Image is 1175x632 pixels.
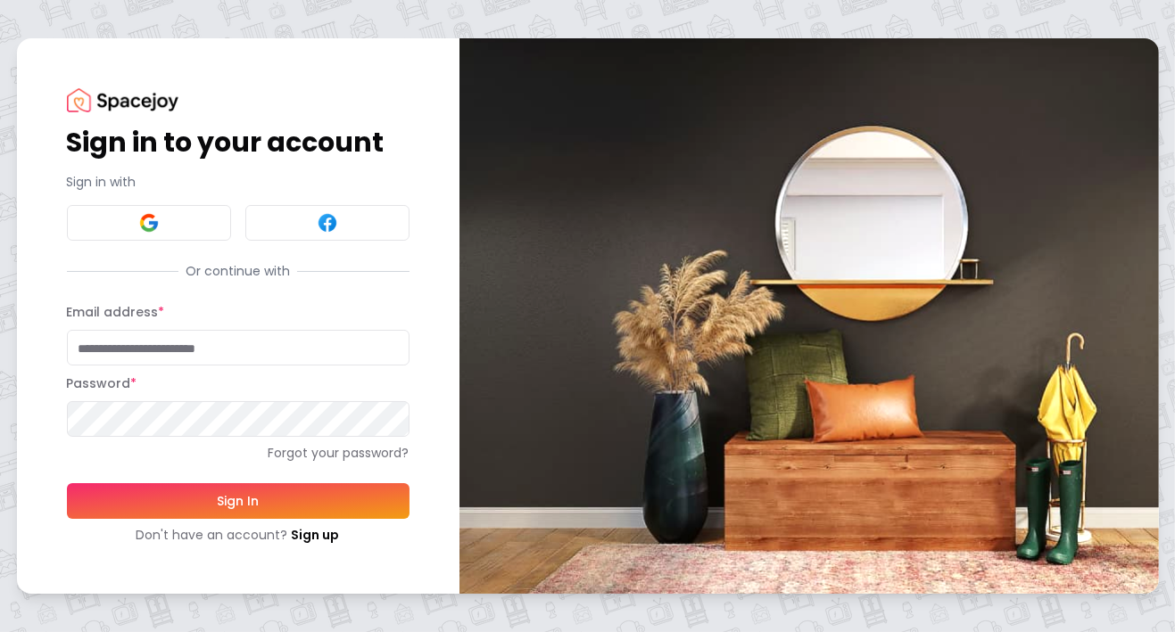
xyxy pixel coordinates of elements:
[67,127,410,159] h1: Sign in to your account
[459,38,1159,594] img: banner
[138,212,160,234] img: Google signin
[67,88,178,112] img: Spacejoy Logo
[178,262,297,280] span: Or continue with
[292,526,340,544] a: Sign up
[67,483,410,519] button: Sign In
[317,212,338,234] img: Facebook signin
[67,526,410,544] div: Don't have an account?
[67,374,137,392] label: Password
[67,444,410,462] a: Forgot your password?
[67,173,410,191] p: Sign in with
[67,303,165,321] label: Email address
